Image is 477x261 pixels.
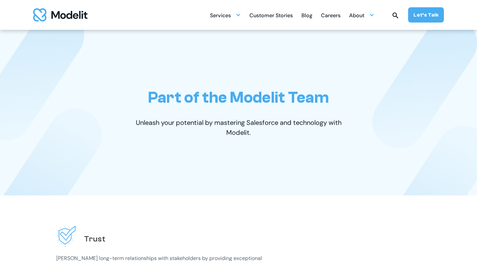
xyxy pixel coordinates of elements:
div: Let’s Talk [413,11,439,19]
div: About [349,10,364,23]
div: About [349,9,374,22]
a: Blog [301,9,312,22]
h2: Trust [84,234,106,244]
div: Customer Stories [249,10,293,23]
div: Services [210,9,241,22]
img: modelit logo [33,8,87,22]
a: Customer Stories [249,9,293,22]
a: Let’s Talk [408,7,444,23]
div: Careers [321,10,341,23]
h1: Part of the Modelit Team [148,88,329,107]
p: Unleash your potential by mastering Salesforce and technology with Modelit. [124,118,353,137]
a: Careers [321,9,341,22]
div: Blog [301,10,312,23]
a: home [33,8,87,22]
div: Services [210,10,231,23]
